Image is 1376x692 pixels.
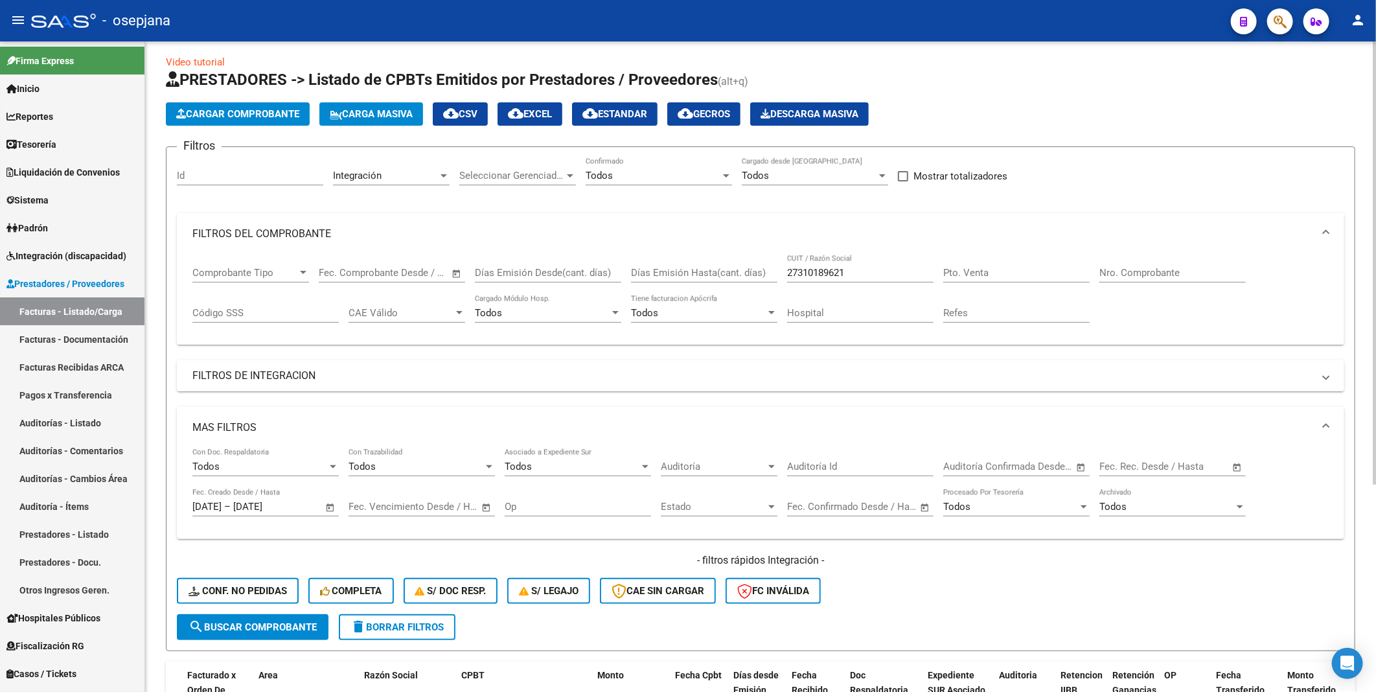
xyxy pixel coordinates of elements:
mat-icon: person [1350,12,1366,28]
button: Conf. no pedidas [177,578,299,604]
span: Monto [598,670,625,680]
span: Todos [192,461,220,472]
mat-expansion-panel-header: FILTROS DEL COMPROBANTE [177,213,1344,255]
span: Padrón [6,221,48,235]
span: Completa [320,585,382,597]
span: Reportes [6,110,53,124]
input: Fecha inicio [943,461,996,472]
button: Open calendar [323,500,338,515]
mat-panel-title: FILTROS DE INTEGRACION [192,369,1313,383]
mat-panel-title: MAS FILTROS [192,421,1313,435]
button: CAE SIN CARGAR [600,578,716,604]
input: Fecha fin [851,501,914,513]
span: Area [258,670,278,680]
span: Todos [586,170,613,181]
span: – [224,501,231,513]
span: Casos / Tickets [6,667,76,681]
button: Completa [308,578,394,604]
button: EXCEL [498,102,562,126]
button: CSV [433,102,488,126]
input: Fecha fin [233,501,296,513]
span: CAE Válido [349,307,453,319]
button: Cargar Comprobante [166,102,310,126]
span: Firma Express [6,54,74,68]
input: Fecha inicio [787,501,840,513]
span: Fiscalización RG [6,639,84,653]
span: S/ Doc Resp. [415,585,487,597]
mat-icon: search [189,619,204,634]
span: CSV [443,108,477,120]
span: Prestadores / Proveedores [6,277,124,291]
mat-icon: cloud_download [582,106,598,121]
span: Todos [505,461,532,472]
span: Auditoria [1000,670,1038,680]
span: Mostrar totalizadores [913,168,1007,184]
input: Fecha fin [1007,461,1070,472]
span: Razón Social [365,670,419,680]
button: Buscar Comprobante [177,614,328,640]
span: (alt+q) [718,75,748,87]
span: OP [1165,670,1177,680]
button: Estandar [572,102,658,126]
span: Conf. no pedidas [189,585,287,597]
span: Todos [1099,501,1127,513]
h4: - filtros rápidos Integración - [177,553,1344,568]
button: Carga Masiva [319,102,423,126]
span: Liquidación de Convenios [6,165,120,179]
span: Todos [631,307,658,319]
span: Fecha Cpbt [676,670,722,680]
h3: Filtros [177,137,222,155]
button: Open calendar [918,500,933,515]
button: Open calendar [450,266,464,281]
mat-expansion-panel-header: FILTROS DE INTEGRACION [177,360,1344,391]
span: Comprobante Tipo [192,267,297,279]
button: Gecros [667,102,740,126]
span: S/ legajo [519,585,579,597]
span: Cargar Comprobante [176,108,299,120]
span: Todos [943,501,970,513]
input: Fecha fin [1164,461,1226,472]
input: Fecha inicio [349,501,401,513]
span: Hospitales Públicos [6,611,100,625]
span: CAE SIN CARGAR [612,585,704,597]
input: Fecha inicio [1099,461,1152,472]
span: CPBT [462,670,485,680]
span: Todos [349,461,376,472]
span: EXCEL [508,108,552,120]
button: Borrar Filtros [339,614,455,640]
app-download-masive: Descarga masiva de comprobantes (adjuntos) [750,102,869,126]
button: Open calendar [479,500,494,515]
span: Auditoría [661,461,766,472]
span: Descarga Masiva [761,108,858,120]
div: MAS FILTROS [177,448,1344,539]
span: Todos [742,170,769,181]
span: Seleccionar Gerenciador [459,170,564,181]
button: Open calendar [1230,460,1245,475]
span: Integración (discapacidad) [6,249,126,263]
a: Video tutorial [166,56,225,68]
input: Fecha inicio [319,267,371,279]
button: Open calendar [1074,460,1089,475]
span: Carga Masiva [330,108,413,120]
span: PRESTADORES -> Listado de CPBTs Emitidos por Prestadores / Proveedores [166,71,718,89]
mat-icon: delete [350,619,366,634]
span: - osepjana [102,6,170,35]
input: Fecha fin [413,501,476,513]
input: Fecha fin [383,267,446,279]
span: Sistema [6,193,49,207]
div: Open Intercom Messenger [1332,648,1363,679]
button: Descarga Masiva [750,102,869,126]
span: Gecros [678,108,730,120]
button: FC Inválida [726,578,821,604]
span: Estandar [582,108,647,120]
span: Integración [333,170,382,181]
div: FILTROS DEL COMPROBANTE [177,255,1344,345]
mat-icon: cloud_download [678,106,693,121]
mat-icon: cloud_download [508,106,523,121]
mat-expansion-panel-header: MAS FILTROS [177,407,1344,448]
span: Buscar Comprobante [189,621,317,633]
span: FC Inválida [737,585,809,597]
mat-icon: cloud_download [443,106,459,121]
button: S/ legajo [507,578,590,604]
mat-icon: menu [10,12,26,28]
